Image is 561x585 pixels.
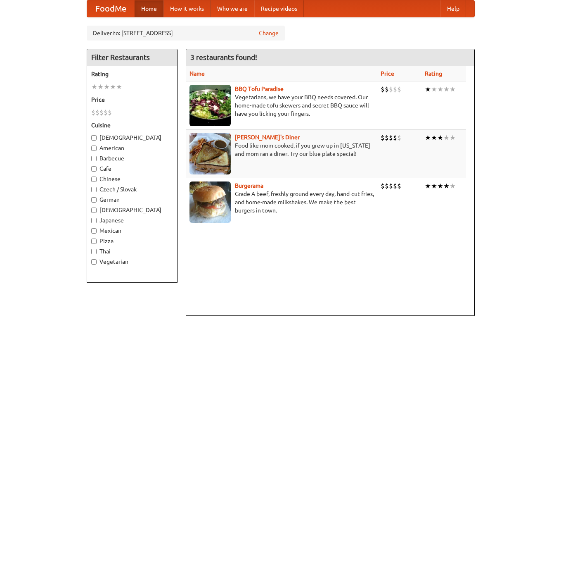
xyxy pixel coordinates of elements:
li: $ [381,85,385,94]
li: $ [397,181,401,191]
label: Mexican [91,227,173,235]
label: German [91,196,173,204]
input: Cafe [91,166,97,172]
input: American [91,146,97,151]
input: Mexican [91,228,97,234]
a: Help [440,0,466,17]
input: Czech / Slovak [91,187,97,192]
img: tofuparadise.jpg [189,85,231,126]
input: Pizza [91,239,97,244]
li: $ [397,133,401,142]
input: Vegetarian [91,259,97,265]
input: Japanese [91,218,97,223]
li: ★ [91,82,97,91]
img: burgerama.jpg [189,181,231,223]
a: Name [189,70,205,77]
h5: Rating [91,70,173,78]
li: ★ [425,133,431,142]
li: $ [397,85,401,94]
a: Price [381,70,394,77]
li: ★ [450,85,456,94]
a: FoodMe [87,0,135,17]
label: Pizza [91,237,173,245]
li: $ [389,85,393,94]
li: $ [385,133,389,142]
li: ★ [437,181,443,191]
a: Recipe videos [254,0,304,17]
li: ★ [443,181,450,191]
li: $ [108,108,112,117]
li: ★ [425,181,431,191]
li: $ [381,133,385,142]
ng-pluralize: 3 restaurants found! [190,53,257,61]
li: ★ [110,82,116,91]
li: ★ [450,133,456,142]
input: [DEMOGRAPHIC_DATA] [91,135,97,141]
li: ★ [116,82,122,91]
li: ★ [97,82,104,91]
li: ★ [450,181,456,191]
h5: Price [91,96,173,104]
li: ★ [431,133,437,142]
li: ★ [431,181,437,191]
label: American [91,144,173,152]
label: Cafe [91,165,173,173]
li: $ [389,133,393,142]
label: [DEMOGRAPHIC_DATA] [91,206,173,214]
li: ★ [437,133,443,142]
label: [DEMOGRAPHIC_DATA] [91,134,173,142]
p: Vegetarians, we have your BBQ needs covered. Our home-made tofu skewers and secret BBQ sauce will... [189,93,374,118]
a: [PERSON_NAME]'s Diner [235,134,300,141]
li: $ [393,133,397,142]
input: Chinese [91,177,97,182]
label: Barbecue [91,154,173,162]
li: $ [99,108,104,117]
li: $ [393,85,397,94]
li: $ [95,108,99,117]
a: BBQ Tofu Paradise [235,86,284,92]
a: Home [135,0,163,17]
li: ★ [104,82,110,91]
li: ★ [431,85,437,94]
a: Rating [425,70,442,77]
li: $ [393,181,397,191]
li: ★ [425,85,431,94]
li: $ [381,181,385,191]
li: ★ [437,85,443,94]
h5: Cuisine [91,121,173,129]
label: Chinese [91,175,173,183]
label: Thai [91,247,173,255]
li: $ [385,181,389,191]
p: Grade A beef, freshly ground every day, hand-cut fries, and home-made milkshakes. We make the bes... [189,190,374,215]
p: Food like mom cooked, if you grew up in [US_STATE] and mom ran a diner. Try our blue plate special! [189,141,374,158]
input: German [91,197,97,203]
h4: Filter Restaurants [87,49,177,66]
a: How it works [163,0,211,17]
img: sallys.jpg [189,133,231,174]
label: Vegetarian [91,258,173,266]
input: [DEMOGRAPHIC_DATA] [91,208,97,213]
li: $ [91,108,95,117]
li: $ [389,181,393,191]
li: $ [385,85,389,94]
label: Czech / Slovak [91,185,173,193]
input: Barbecue [91,156,97,161]
li: $ [104,108,108,117]
a: Who we are [211,0,254,17]
div: Deliver to: [STREET_ADDRESS] [87,26,285,41]
li: ★ [443,133,450,142]
a: Burgerama [235,182,263,189]
label: Japanese [91,216,173,224]
input: Thai [91,249,97,254]
li: ★ [443,85,450,94]
a: Change [259,29,279,37]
